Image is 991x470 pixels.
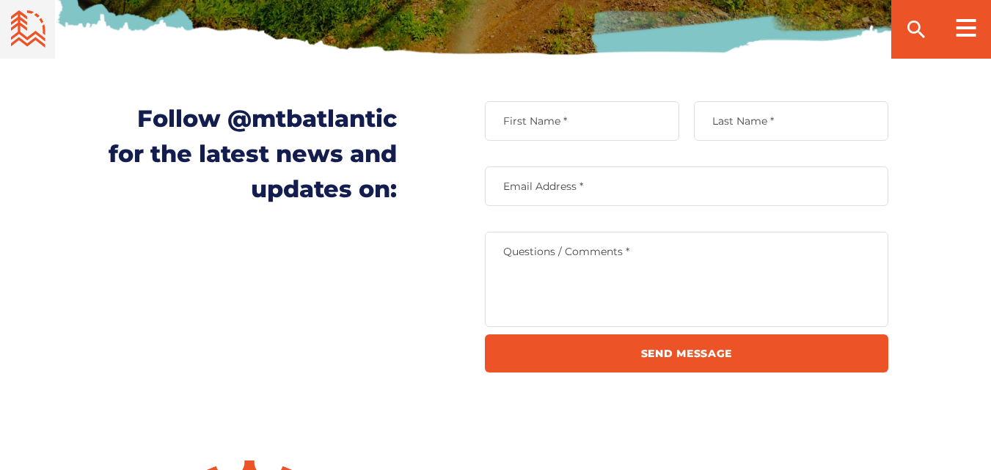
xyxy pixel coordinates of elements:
[485,245,888,258] label: Questions / Comments *
[904,18,928,41] ion-icon: search
[485,334,888,372] input: Send Message
[694,114,888,128] label: Last Name *
[103,101,397,207] h1: Follow @mtbatlantic for the latest news and updates on:
[485,114,679,128] label: First Name *
[485,101,888,372] form: Contact form
[485,180,888,193] label: Email Address *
